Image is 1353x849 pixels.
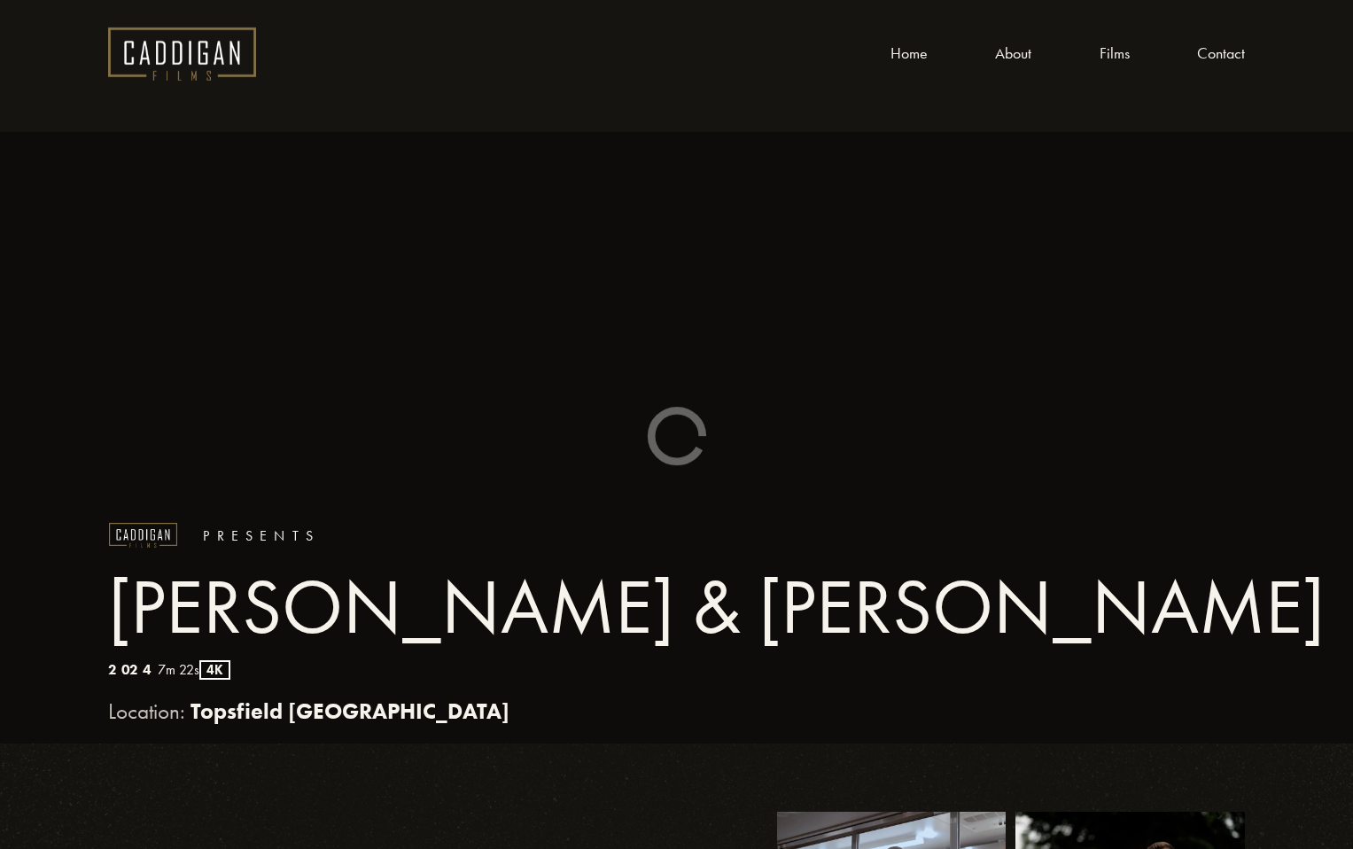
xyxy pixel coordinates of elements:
strong: Topsfield [GEOGRAPHIC_DATA] [191,697,509,725]
img: Caddigan Films [108,27,256,81]
span: 4K [199,660,230,680]
a: About [995,40,1031,66]
span: Location: [108,698,185,724]
a: Films [1100,40,1130,66]
a: Contact [1197,40,1245,66]
code: [PERSON_NAME] & [PERSON_NAME] [108,561,1325,652]
b: 2024 [108,661,158,678]
code: P r e s e n t s [203,527,313,544]
p: 7m 22s [108,659,298,681]
a: Home [890,40,928,66]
